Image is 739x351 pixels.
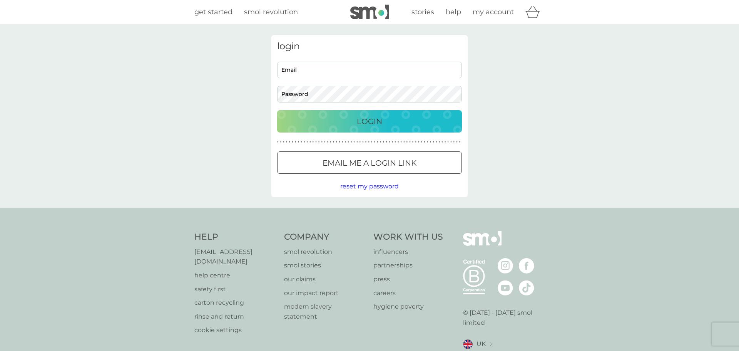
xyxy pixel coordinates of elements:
[194,312,276,322] a: rinse and return
[463,308,545,327] p: © [DATE] - [DATE] smol limited
[519,258,534,274] img: visit the smol Facebook page
[313,140,314,144] p: ●
[477,339,486,349] span: UK
[277,110,462,133] button: Login
[400,140,402,144] p: ●
[336,140,338,144] p: ●
[403,140,405,144] p: ●
[519,280,534,296] img: visit the smol Tiktok page
[490,342,492,346] img: select a new location
[418,140,420,144] p: ●
[377,140,378,144] p: ●
[427,140,428,144] p: ●
[324,140,326,144] p: ●
[284,274,366,284] a: our claims
[373,302,443,312] a: hygiene poverty
[194,231,276,243] h4: Help
[463,339,473,349] img: UK flag
[357,115,382,128] p: Login
[330,140,331,144] p: ●
[292,140,293,144] p: ●
[406,140,408,144] p: ●
[350,5,389,19] img: smol
[277,151,462,174] button: Email me a login link
[450,140,452,144] p: ●
[438,140,440,144] p: ●
[194,298,276,308] a: carton recycling
[498,280,513,296] img: visit the smol Youtube page
[391,140,393,144] p: ●
[498,258,513,274] img: visit the smol Instagram page
[340,181,399,191] button: reset my password
[424,140,425,144] p: ●
[284,260,366,270] a: smol stories
[398,140,399,144] p: ●
[447,140,449,144] p: ●
[315,140,317,144] p: ●
[323,157,416,169] p: Email me a login link
[284,288,366,298] a: our impact report
[368,140,369,144] p: ●
[298,140,299,144] p: ●
[318,140,320,144] p: ●
[284,247,366,257] a: smol revolution
[351,140,352,144] p: ●
[415,140,416,144] p: ●
[339,140,340,144] p: ●
[473,7,514,18] a: my account
[306,140,308,144] p: ●
[389,140,390,144] p: ●
[244,8,298,16] span: smol revolution
[373,247,443,257] a: influencers
[430,140,431,144] p: ●
[453,140,455,144] p: ●
[409,140,411,144] p: ●
[459,140,461,144] p: ●
[353,140,355,144] p: ●
[277,140,279,144] p: ●
[446,7,461,18] a: help
[433,140,434,144] p: ●
[374,140,376,144] p: ●
[286,140,288,144] p: ●
[301,140,302,144] p: ●
[373,288,443,298] a: careers
[463,231,502,257] img: smol
[373,274,443,284] a: press
[284,302,366,321] a: modern slavery statement
[295,140,296,144] p: ●
[244,7,298,18] a: smol revolution
[194,8,232,16] span: get started
[411,7,434,18] a: stories
[344,140,346,144] p: ●
[445,140,446,144] p: ●
[356,140,358,144] p: ●
[194,247,276,267] a: [EMAIL_ADDRESS][DOMAIN_NAME]
[309,140,311,144] p: ●
[412,140,414,144] p: ●
[411,8,434,16] span: stories
[383,140,385,144] p: ●
[194,325,276,335] a: cookie settings
[277,41,462,52] h3: login
[194,270,276,280] a: help centre
[289,140,291,144] p: ●
[194,284,276,294] a: safety first
[359,140,361,144] p: ●
[348,140,349,144] p: ●
[373,260,443,270] a: partnerships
